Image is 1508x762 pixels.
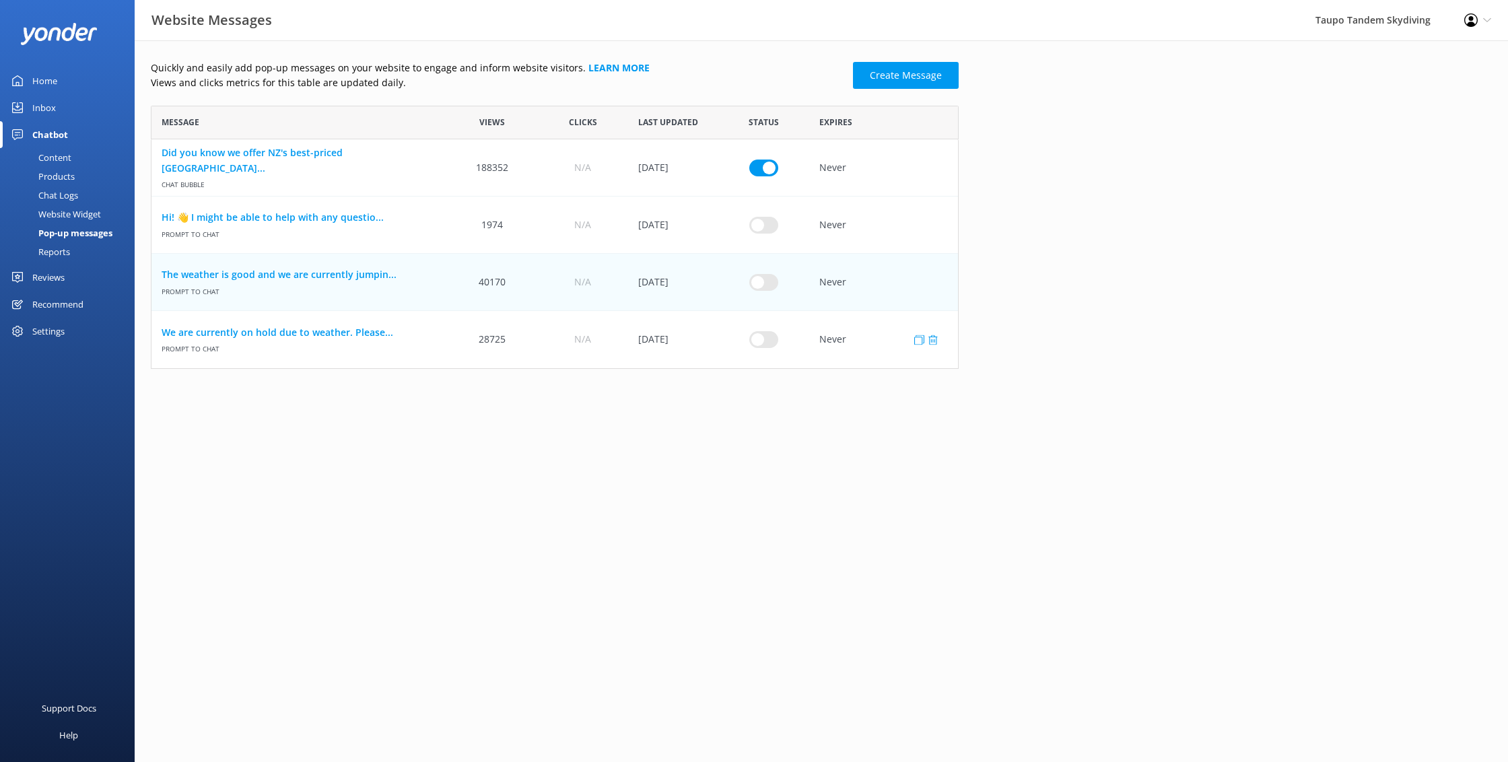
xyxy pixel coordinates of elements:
[162,225,437,239] span: Prompt to Chat
[819,116,852,129] span: Expires
[32,121,68,148] div: Chatbot
[151,254,959,311] div: row
[151,139,959,197] div: row
[809,311,958,368] div: Never
[151,75,845,90] p: Views and clicks metrics for this table are updated daily.
[628,254,718,311] div: 29 Sep 2025
[32,318,65,345] div: Settings
[809,254,958,311] div: Never
[151,311,959,368] div: row
[447,197,537,254] div: 1974
[59,722,78,749] div: Help
[574,160,591,175] span: N/A
[628,311,718,368] div: 28 Sep 2025
[628,197,718,254] div: 07 May 2025
[162,282,437,296] span: Prompt to Chat
[8,242,70,261] div: Reports
[162,267,437,282] a: The weather is good and we are currently jumpin...
[447,311,537,368] div: 28725
[809,139,958,197] div: Never
[162,116,199,129] span: Message
[853,62,959,89] a: Create Message
[8,223,112,242] div: Pop-up messages
[8,148,135,167] a: Content
[8,205,135,223] a: Website Widget
[151,197,959,254] div: row
[588,61,650,74] a: Learn more
[162,210,437,225] a: Hi! 👋 I might be able to help with any questio...
[151,61,845,75] p: Quickly and easily add pop-up messages on your website to engage and inform website visitors.
[749,116,779,129] span: Status
[8,205,101,223] div: Website Widget
[574,217,591,232] span: N/A
[8,186,135,205] a: Chat Logs
[151,9,272,31] h3: Website Messages
[8,242,135,261] a: Reports
[8,167,135,186] a: Products
[628,139,718,197] div: 30 Jan 2025
[42,695,96,722] div: Support Docs
[8,186,78,205] div: Chat Logs
[569,116,597,129] span: Clicks
[162,145,437,176] a: Did you know we offer NZ's best-priced [GEOGRAPHIC_DATA]...
[32,94,56,121] div: Inbox
[32,67,57,94] div: Home
[479,116,505,129] span: Views
[638,116,698,129] span: Last updated
[32,291,83,318] div: Recommend
[447,254,537,311] div: 40170
[574,332,591,347] span: N/A
[8,223,135,242] a: Pop-up messages
[809,197,958,254] div: Never
[574,275,591,289] span: N/A
[32,264,65,291] div: Reviews
[20,23,98,45] img: yonder-white-logo.png
[162,340,437,354] span: Prompt to Chat
[151,139,959,368] div: grid
[8,167,75,186] div: Products
[447,139,537,197] div: 188352
[162,325,437,340] a: We are currently on hold due to weather. Please...
[162,176,437,190] span: Chat bubble
[8,148,71,167] div: Content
